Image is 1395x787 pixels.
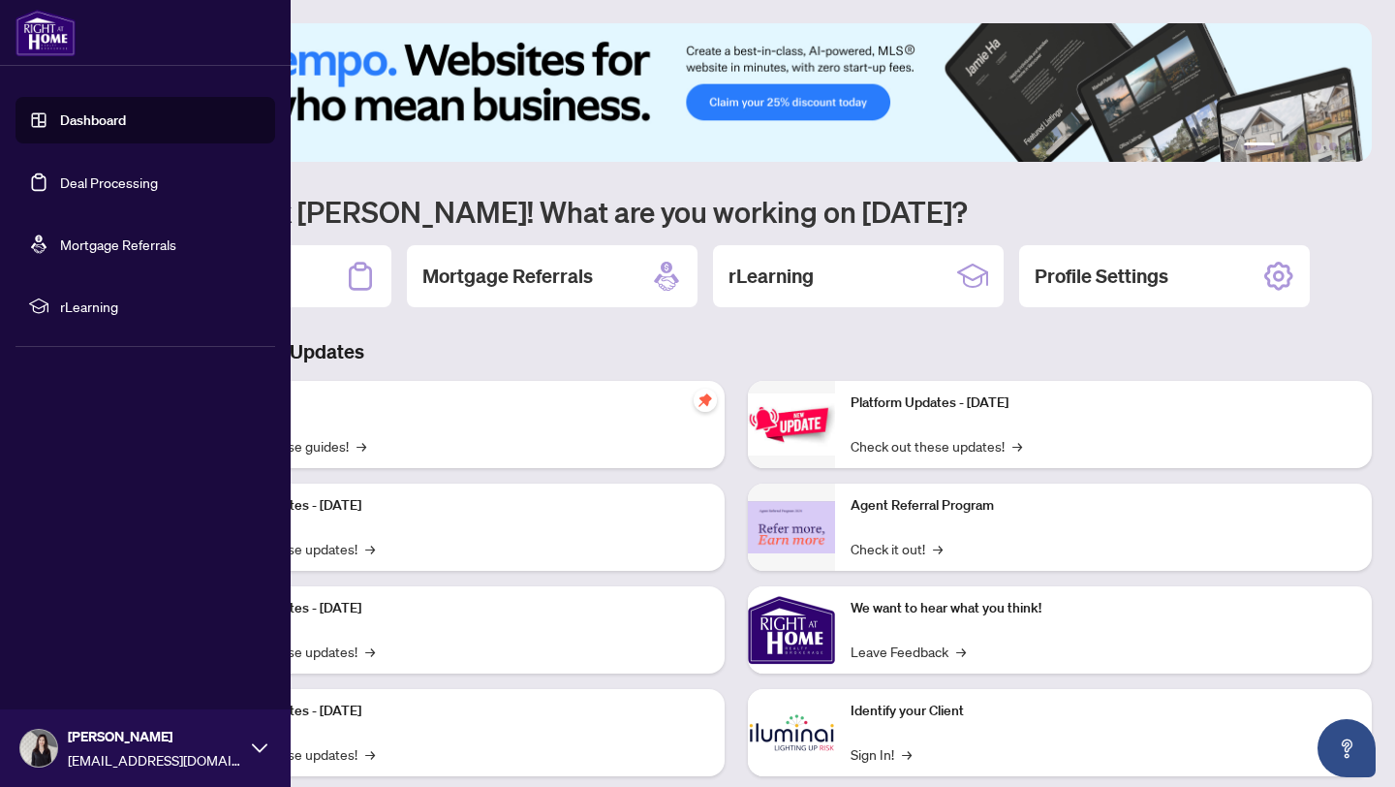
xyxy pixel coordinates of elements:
a: Check it out!→ [851,538,943,559]
img: Profile Icon [20,730,57,767]
img: Slide 0 [101,23,1372,162]
p: Platform Updates - [DATE] [851,393,1356,414]
a: Leave Feedback→ [851,641,966,662]
p: Platform Updates - [DATE] [203,495,709,517]
h2: rLearning [728,263,814,290]
h3: Brokerage & Industry Updates [101,338,1372,365]
img: Identify your Client [748,689,835,776]
h2: Mortgage Referrals [422,263,593,290]
span: → [902,743,912,765]
button: 2 [1283,142,1290,150]
span: → [356,435,366,456]
button: 5 [1329,142,1337,150]
span: → [365,743,375,765]
button: Open asap [1317,719,1376,777]
span: pushpin [694,389,717,412]
img: Platform Updates - June 23, 2025 [748,393,835,455]
img: logo [15,10,76,56]
button: 6 [1345,142,1352,150]
a: Mortgage Referrals [60,236,176,253]
span: → [365,641,375,662]
p: Platform Updates - [DATE] [203,701,709,722]
p: Identify your Client [851,701,1356,722]
img: We want to hear what you think! [748,586,835,674]
p: Platform Updates - [DATE] [203,598,709,619]
span: [EMAIL_ADDRESS][DOMAIN_NAME] [68,749,242,771]
span: → [365,538,375,559]
span: → [933,538,943,559]
p: Agent Referral Program [851,495,1356,517]
button: 1 [1244,142,1275,150]
span: → [956,641,966,662]
span: [PERSON_NAME] [68,726,242,747]
button: 3 [1298,142,1306,150]
a: Deal Processing [60,173,158,191]
p: Self-Help [203,393,709,414]
h1: Welcome back [PERSON_NAME]! What are you working on [DATE]? [101,193,1372,230]
p: We want to hear what you think! [851,598,1356,619]
h2: Profile Settings [1035,263,1168,290]
span: rLearning [60,296,262,317]
button: 4 [1314,142,1321,150]
img: Agent Referral Program [748,501,835,554]
a: Dashboard [60,111,126,129]
a: Sign In!→ [851,743,912,765]
a: Check out these updates!→ [851,435,1022,456]
span: → [1012,435,1022,456]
